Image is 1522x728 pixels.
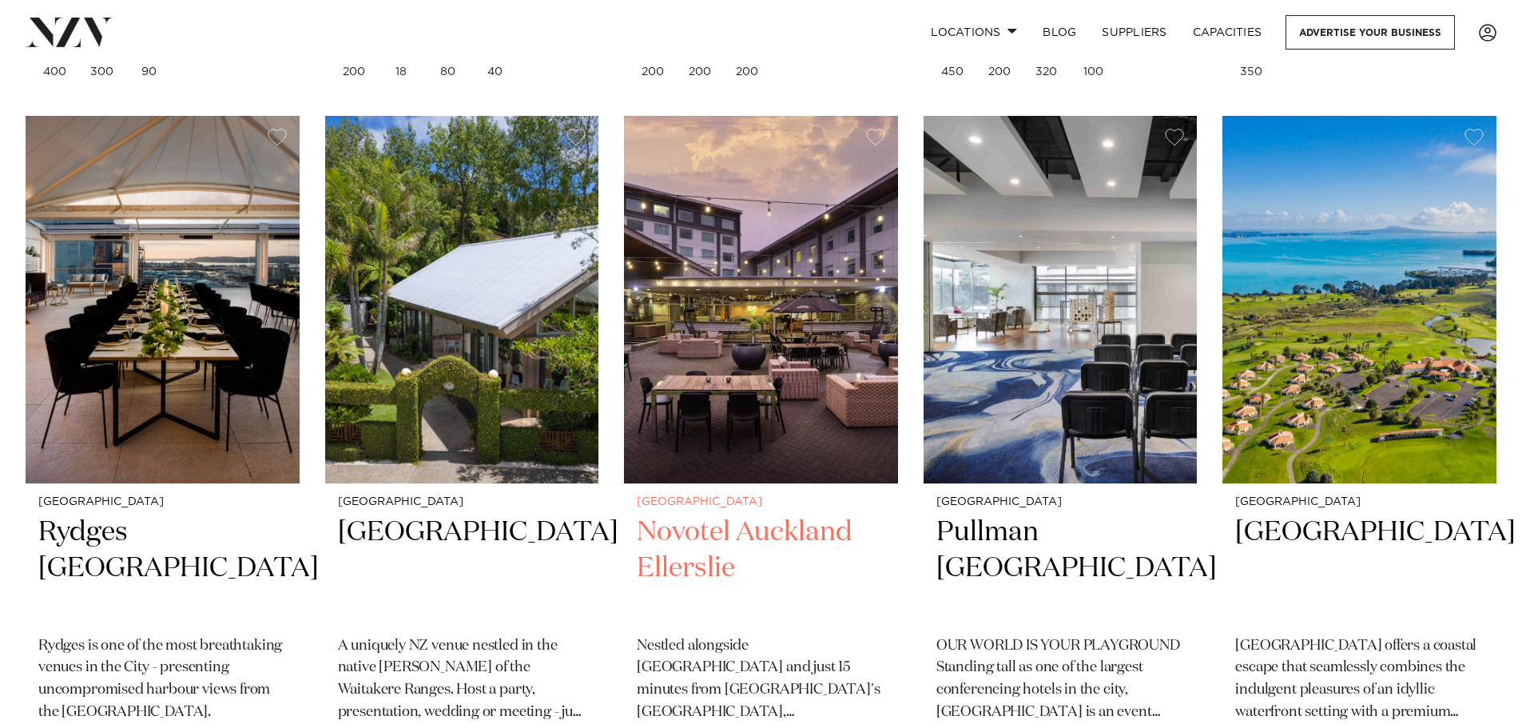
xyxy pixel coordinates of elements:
h2: Novotel Auckland Ellerslie [637,515,885,623]
p: Nestled alongside [GEOGRAPHIC_DATA] and just 15 minutes from [GEOGRAPHIC_DATA]'s [GEOGRAPHIC_DATA... [637,635,885,725]
h2: Pullman [GEOGRAPHIC_DATA] [936,515,1185,623]
h2: [GEOGRAPHIC_DATA] [1235,515,1484,623]
p: Rydges is one of the most breathtaking venues in the City - presenting uncompromised harbour view... [38,635,287,725]
h2: Rydges [GEOGRAPHIC_DATA] [38,515,287,623]
h2: [GEOGRAPHIC_DATA] [338,515,586,623]
a: BLOG [1030,15,1089,50]
a: Advertise your business [1286,15,1455,50]
small: [GEOGRAPHIC_DATA] [637,496,885,508]
a: SUPPLIERS [1089,15,1179,50]
small: [GEOGRAPHIC_DATA] [1235,496,1484,508]
p: [GEOGRAPHIC_DATA] offers a coastal escape that seamlessly combines the indulgent pleasures of an ... [1235,635,1484,725]
small: [GEOGRAPHIC_DATA] [936,496,1185,508]
img: nzv-logo.png [26,18,113,46]
a: Capacities [1180,15,1275,50]
small: [GEOGRAPHIC_DATA] [338,496,586,508]
p: A uniquely NZ venue nestled in the native [PERSON_NAME] of the Waitakere Ranges. Host a party, pr... [338,635,586,725]
p: OUR WORLD IS YOUR PLAYGROUND Standing tall as one of the largest conferencing hotels in the city,... [936,635,1185,725]
small: [GEOGRAPHIC_DATA] [38,496,287,508]
a: Locations [918,15,1030,50]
